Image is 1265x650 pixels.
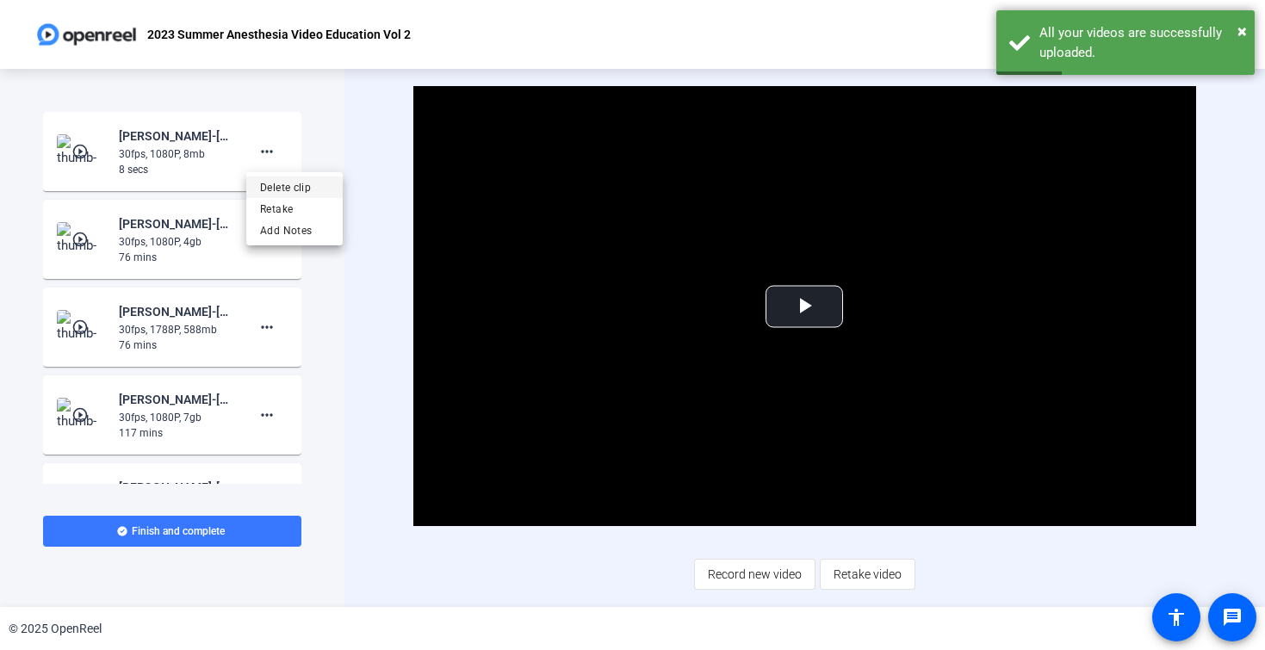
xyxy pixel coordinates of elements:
[1237,18,1247,44] button: Close
[260,220,329,241] span: Add Notes
[260,177,329,198] span: Delete clip
[260,199,329,220] span: Retake
[1039,23,1242,62] div: All your videos are successfully uploaded.
[1237,21,1247,41] span: ×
